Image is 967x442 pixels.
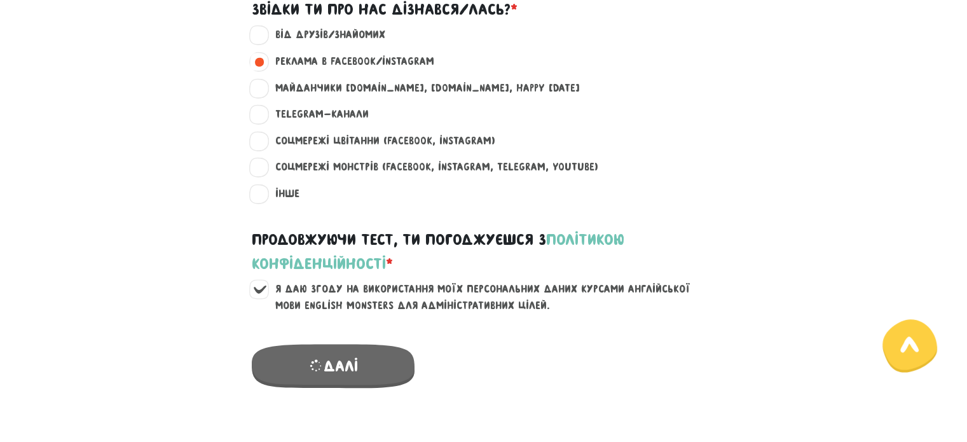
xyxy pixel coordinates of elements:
[252,344,415,388] span: Далі
[264,53,434,70] label: Реклама в Facebook/Instagram
[264,106,369,123] label: Telegram-канали
[264,133,495,149] label: Соцмережі Цвітанни (Facebook, Instagram)
[264,27,385,43] label: Від друзів/знайомих
[252,231,624,272] a: політикою конфіденційності
[264,80,580,97] label: Майданчики [DOMAIN_NAME], [DOMAIN_NAME], happy [DATE]
[264,281,718,314] label: Я даю згоду на використання моїх персональних даних курсами англійської мови English Monsters для...
[252,228,716,277] label: Продовжуючи тест, ти погоджуєшся з
[264,159,598,176] label: Соцмережі Монстрів (Facebook, Instagram, Telegram, Youtube)
[264,186,299,202] label: Інше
